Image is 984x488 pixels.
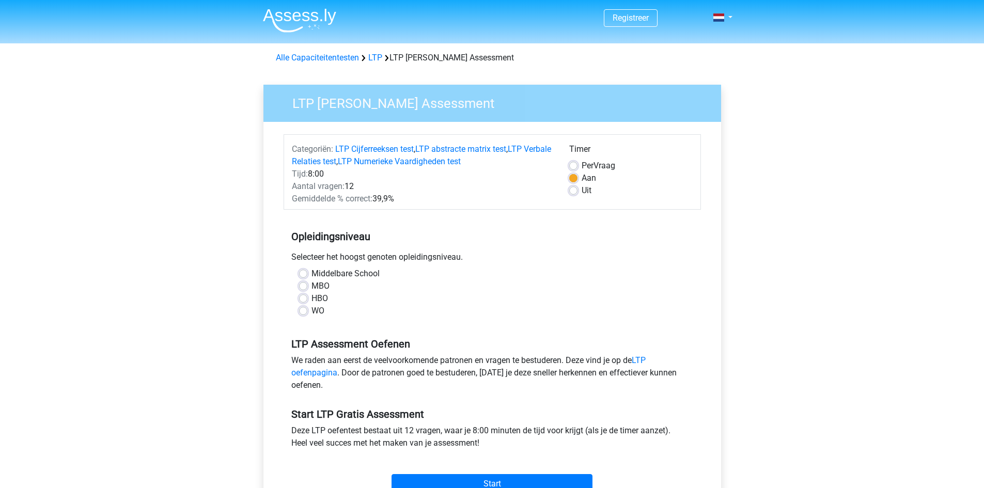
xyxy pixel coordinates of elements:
[291,338,693,350] h5: LTP Assessment Oefenen
[284,180,561,193] div: 12
[613,13,649,23] a: Registreer
[284,354,701,396] div: We raden aan eerst de veelvoorkomende patronen en vragen te bestuderen. Deze vind je op de . Door...
[292,181,345,191] span: Aantal vragen:
[311,267,380,280] label: Middelbare School
[284,424,701,453] div: Deze LTP oefentest bestaat uit 12 vragen, waar je 8:00 minuten de tijd voor krijgt (als je de tim...
[569,143,693,160] div: Timer
[582,161,593,170] span: Per
[368,53,382,62] a: LTP
[582,184,591,197] label: Uit
[338,156,461,166] a: LTP Numerieke Vaardigheden test
[263,8,336,33] img: Assessly
[582,172,596,184] label: Aan
[291,226,693,247] h5: Opleidingsniveau
[291,408,693,420] h5: Start LTP Gratis Assessment
[311,280,330,292] label: MBO
[272,52,713,64] div: LTP [PERSON_NAME] Assessment
[311,292,328,305] label: HBO
[292,194,372,203] span: Gemiddelde % correct:
[415,144,506,154] a: LTP abstracte matrix test
[284,143,561,168] div: , , ,
[276,53,359,62] a: Alle Capaciteitentesten
[284,168,561,180] div: 8:00
[292,169,308,179] span: Tijd:
[284,251,701,267] div: Selecteer het hoogst genoten opleidingsniveau.
[311,305,324,317] label: WO
[292,144,333,154] span: Categoriën:
[280,91,713,112] h3: LTP [PERSON_NAME] Assessment
[284,193,561,205] div: 39,9%
[582,160,615,172] label: Vraag
[335,144,414,154] a: LTP Cijferreeksen test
